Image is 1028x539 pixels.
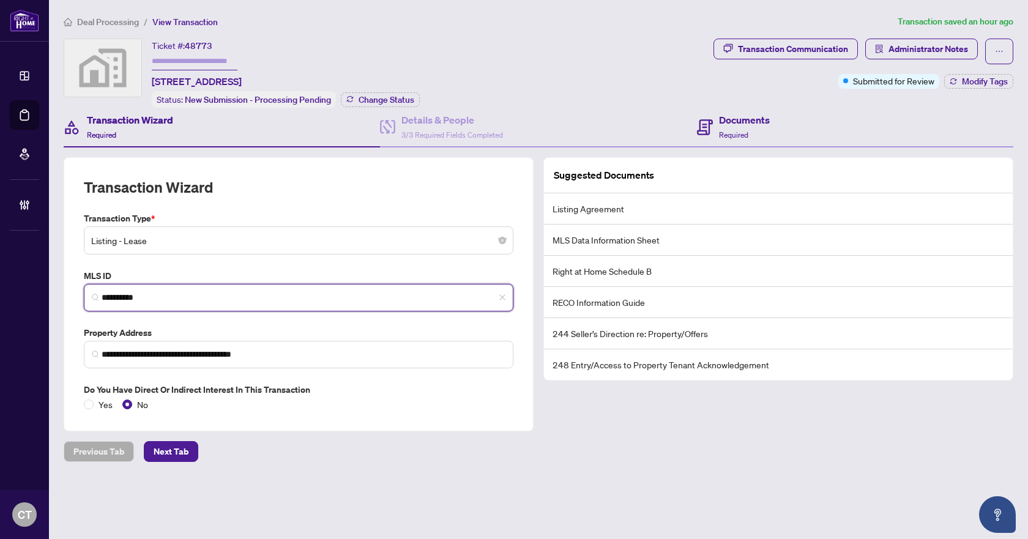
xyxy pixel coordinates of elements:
[995,47,1004,56] span: ellipsis
[875,45,884,53] span: solution
[152,74,242,89] span: [STREET_ADDRESS]
[341,92,420,107] button: Change Status
[719,130,748,139] span: Required
[154,442,188,461] span: Next Tab
[888,39,968,59] span: Administrator Notes
[713,39,858,59] button: Transaction Communication
[853,74,934,87] span: Submitted for Review
[91,229,506,252] span: Listing - Lease
[544,193,1013,225] li: Listing Agreement
[132,398,153,411] span: No
[18,506,32,523] span: CT
[544,256,1013,287] li: Right at Home Schedule B
[544,349,1013,380] li: 248 Entry/Access to Property Tenant Acknowledgement
[10,9,39,32] img: logo
[84,269,513,283] label: MLS ID
[738,39,848,59] div: Transaction Communication
[64,441,134,462] button: Previous Tab
[92,294,99,301] img: search_icon
[865,39,978,59] button: Administrator Notes
[64,18,72,26] span: home
[401,113,503,127] h4: Details & People
[544,287,1013,318] li: RECO Information Guide
[64,39,141,97] img: svg%3e
[499,237,506,244] span: close-circle
[979,496,1016,533] button: Open asap
[544,318,1013,349] li: 244 Seller’s Direction re: Property/Offers
[962,77,1008,86] span: Modify Tags
[87,130,116,139] span: Required
[152,39,212,53] div: Ticket #:
[401,130,503,139] span: 3/3 Required Fields Completed
[92,351,99,358] img: search_icon
[77,17,139,28] span: Deal Processing
[84,383,513,396] label: Do you have direct or indirect interest in this transaction
[554,168,654,183] article: Suggested Documents
[898,15,1013,29] article: Transaction saved an hour ago
[185,94,331,105] span: New Submission - Processing Pending
[87,113,173,127] h4: Transaction Wizard
[544,225,1013,256] li: MLS Data Information Sheet
[944,74,1013,89] button: Modify Tags
[152,17,218,28] span: View Transaction
[84,177,213,197] h2: Transaction Wizard
[144,15,147,29] li: /
[359,95,414,104] span: Change Status
[152,91,336,108] div: Status:
[719,113,770,127] h4: Documents
[84,212,513,225] label: Transaction Type
[84,326,513,340] label: Property Address
[185,40,212,51] span: 48773
[144,441,198,462] button: Next Tab
[499,294,506,301] span: close
[94,398,117,411] span: Yes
